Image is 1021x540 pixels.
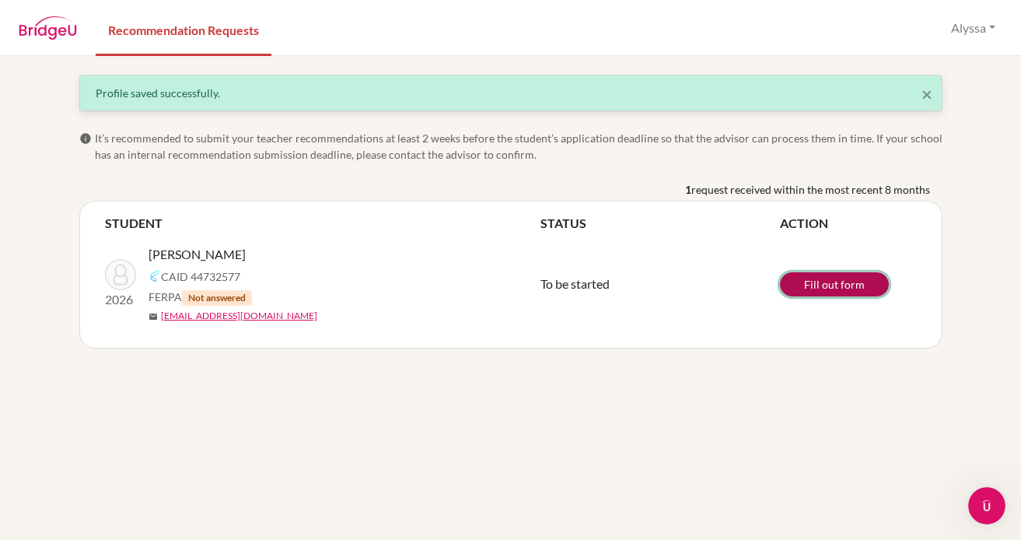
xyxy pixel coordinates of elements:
[161,268,240,285] span: CAID 44732577
[105,290,136,309] p: 2026
[105,259,136,290] img: Xu, Rion
[149,270,161,282] img: Common App logo
[105,214,540,233] th: STUDENT
[96,2,271,56] a: Recommendation Requests
[944,13,1002,43] button: Alyssa
[685,181,691,198] b: 1
[540,276,610,291] span: To be started
[691,181,930,198] span: request received within the most recent 8 months
[921,82,932,105] span: ×
[921,85,932,103] button: Close
[96,85,926,101] div: Profile saved successfully.
[182,290,252,306] span: Not answered
[79,132,92,145] span: info
[780,214,917,233] th: ACTION
[780,272,889,296] a: Fill out form
[95,130,942,163] span: It’s recommended to submit your teacher recommendations at least 2 weeks before the student’s app...
[161,309,317,323] a: [EMAIL_ADDRESS][DOMAIN_NAME]
[968,487,1005,524] iframe: Intercom live chat
[149,289,252,306] span: FERPA
[19,16,77,40] img: BridgeU logo
[149,245,246,264] span: [PERSON_NAME]
[149,312,158,321] span: mail
[540,214,780,233] th: STATUS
